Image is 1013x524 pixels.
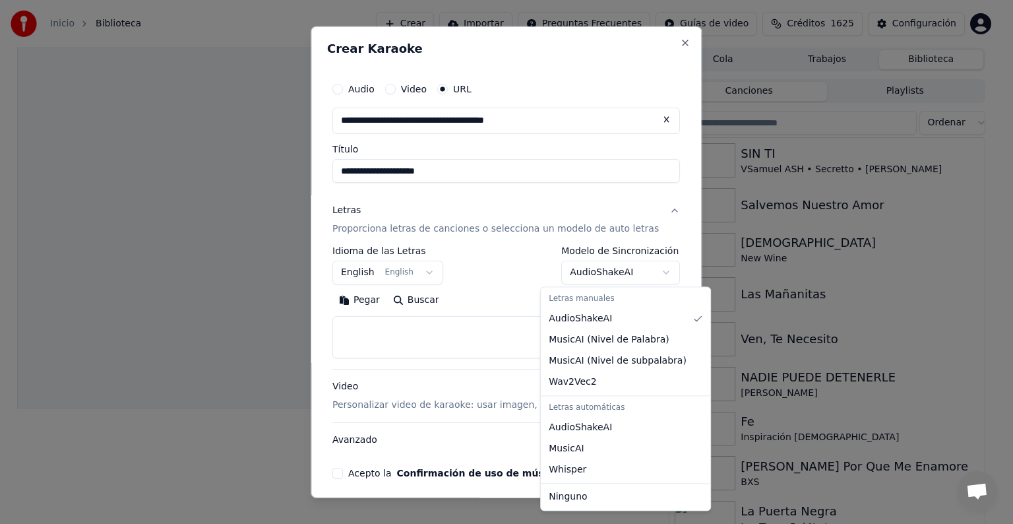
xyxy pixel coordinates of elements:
[549,354,687,368] span: MusicAI ( Nivel de subpalabra )
[549,376,596,389] span: Wav2Vec2
[543,290,708,308] div: Letras manuales
[543,399,708,417] div: Letras automáticas
[549,490,587,504] span: Ninguno
[549,463,586,476] span: Whisper
[549,333,669,346] span: MusicAI ( Nivel de Palabra )
[549,312,612,325] span: AudioShakeAI
[549,442,584,455] span: MusicAI
[549,421,612,434] span: AudioShakeAI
